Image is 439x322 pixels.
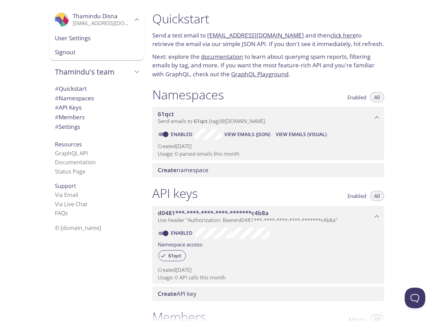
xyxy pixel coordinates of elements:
button: View Emails (JSON) [222,129,273,140]
h1: Namespaces [152,87,224,102]
p: Created [DATE] [158,143,379,150]
div: Thamindu's team [49,63,144,81]
span: API Keys [55,103,82,111]
span: Thamindu Disna [73,12,118,20]
button: Enabled [343,92,370,102]
div: Create API Key [152,287,384,301]
div: Signout [49,45,144,60]
span: Create [158,166,177,174]
div: API Keys [49,103,144,112]
span: s [65,209,68,217]
span: # [55,113,59,121]
span: 61qct [194,118,207,124]
p: Usage: 0 API calls this month [158,274,379,281]
a: documentation [201,53,243,60]
h1: Quickstart [152,11,384,26]
div: Team Settings [49,122,144,132]
button: Enabled [343,191,370,201]
a: FAQ [55,209,68,217]
p: [EMAIL_ADDRESS][DOMAIN_NAME] [73,20,132,27]
span: Support [55,182,76,190]
a: GraphQL Playground [231,70,288,78]
span: Thamindu's team [55,67,132,77]
span: # [55,94,59,102]
div: User Settings [49,31,144,45]
div: Quickstart [49,84,144,93]
span: namespace [158,166,209,174]
div: 61qct [158,250,186,261]
span: User Settings [55,34,139,43]
p: Next: explore the to learn about querying spam reports, filtering emails by tag, and more. If you... [152,52,384,79]
a: Documentation [55,158,96,166]
div: 61qct namespace [152,107,384,128]
h1: API keys [152,186,198,201]
span: API key [158,290,197,298]
span: # [55,85,59,92]
p: Send a test email to and then to retrieve the email via our simple JSON API. If you don't see it ... [152,31,384,48]
span: Namespaces [55,94,94,102]
span: 61qct [164,253,186,259]
div: Namespaces [49,93,144,103]
button: All [370,92,384,102]
button: All [370,191,384,201]
span: Settings [55,123,80,131]
a: [EMAIL_ADDRESS][DOMAIN_NAME] [207,31,304,39]
p: Created [DATE] [158,266,379,274]
a: Enabled [170,131,195,137]
iframe: Help Scout Beacon - Open [405,288,425,308]
span: # [55,103,59,111]
div: Thamindu Disna [49,8,144,31]
span: View Emails (Visual) [276,130,327,138]
span: Create [158,290,177,298]
span: 61qct [158,110,174,118]
a: Status Page [55,168,85,175]
span: Send emails to . {tag} @[DOMAIN_NAME] [158,118,265,124]
a: Via Email [55,191,78,199]
a: Via Live Chat [55,200,87,208]
div: Members [49,112,144,122]
div: Create namespace [152,163,384,177]
p: Usage: 0 parsed emails this month [158,150,379,157]
span: # [55,123,59,131]
span: View Emails (JSON) [224,130,270,138]
label: Namespace access: [158,239,203,249]
span: Signout [55,48,139,57]
span: © [DOMAIN_NAME] [55,224,101,232]
span: Members [55,113,85,121]
span: Resources [55,141,82,148]
a: Enabled [170,230,195,236]
a: GraphQL API [55,149,88,157]
a: click here [330,31,356,39]
button: View Emails (Visual) [273,129,329,140]
span: Quickstart [55,85,87,92]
